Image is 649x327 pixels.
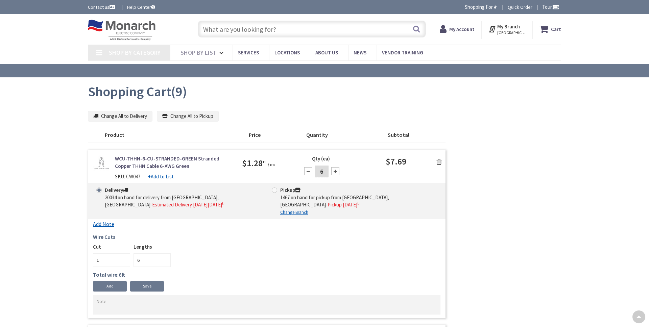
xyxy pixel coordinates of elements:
[242,156,266,170] span: $1.28
[494,4,497,10] strong: #
[105,194,262,208] div: -
[497,23,520,30] strong: My Branch
[88,20,155,41] img: Monarch Electric Company
[105,131,124,138] strong: Product
[130,281,164,291] a: Save
[315,49,338,56] span: About Us
[119,271,121,278] span: 6
[280,209,308,215] u: Change Branch
[148,173,174,180] a: +Add to List
[386,154,406,169] span: $7.69
[542,4,559,10] span: Tour
[280,194,437,208] div: -
[181,49,217,56] span: Shop By List
[551,23,561,35] strong: Cart
[93,243,101,250] label: Cut
[88,4,116,10] a: Contact us
[354,49,366,56] span: News
[127,4,155,10] a: Help Center
[88,84,561,99] h1: Shopping Cart
[582,308,629,325] iframe: Opens a widget where you can find more information
[268,162,275,168] small: / ea
[488,23,526,35] div: My Branch [GEOGRAPHIC_DATA], [GEOGRAPHIC_DATA]
[93,221,114,227] a: Add Note
[465,4,493,10] span: Shopping For
[105,194,219,208] span: 20034 on hand for delivery from [GEOGRAPHIC_DATA], [GEOGRAPHIC_DATA]
[88,111,152,122] button: Change All to Delivery
[497,30,526,35] span: [GEOGRAPHIC_DATA], [GEOGRAPHIC_DATA]
[508,4,532,10] a: Quick Order
[115,155,232,170] a: WCU-THHN-6-CU-STRANDED-GREEN Stranded Copper THHN Cable 6-AWG Green
[539,23,561,35] a: Cart
[222,201,225,206] sup: th
[263,160,266,164] sup: 11
[115,173,140,180] span: SKU: CW047
[312,155,330,162] span: Qty (ea)
[249,131,261,138] strong: Price
[198,21,426,37] input: What are you looking for?
[238,49,259,56] span: Services
[440,23,475,35] a: My Account
[382,49,423,56] span: Vendor Training
[93,234,440,240] h5: Wire Cuts
[274,49,300,56] span: Locations
[449,26,475,32] strong: My Account
[280,194,389,208] span: 1467 on hand for pickup from [GEOGRAPHIC_DATA], [GEOGRAPHIC_DATA]
[171,83,187,100] span: (9)
[157,111,219,122] button: Change All to Pickup
[93,155,110,172] img: WCU-THHN-6-CU-STRANDED-GREEN Stranded Copper THHN Cable 6-AWG Green
[93,281,127,291] a: Add
[315,166,329,177] input: 1
[152,201,225,208] span: Estimated Delivery [DATE][DATE]
[388,131,409,138] strong: Subtotal
[93,272,440,278] h5: Total wire: ft
[272,209,308,216] a: Change Branch
[151,173,174,180] u: Add to List
[280,187,301,193] strong: Pickup
[109,49,161,56] span: Shop By Category
[306,131,328,138] strong: Quantity
[357,201,361,206] sup: th
[328,201,361,208] span: Pickup [DATE]
[134,243,152,250] label: Lengths
[105,187,128,193] strong: Delivery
